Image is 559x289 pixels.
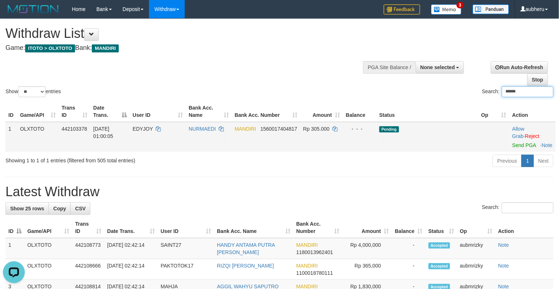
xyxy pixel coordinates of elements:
[457,259,495,280] td: aubmrizky
[93,126,113,139] span: [DATE] 01:00:05
[158,259,214,280] td: PAKTOTOK17
[18,86,46,97] select: Showentries
[429,263,450,269] span: Accepted
[343,101,376,122] th: Balance
[512,142,536,148] a: Send PGA
[92,44,119,52] span: MANDIRI
[495,217,554,238] th: Action
[542,142,553,148] a: Note
[158,217,214,238] th: User ID: activate to sort column ascending
[296,242,318,248] span: MANDIRI
[416,61,464,74] button: None selected
[62,126,87,132] span: 442103378
[5,26,365,41] h1: Withdraw List
[342,217,392,238] th: Amount: activate to sort column ascending
[525,133,540,139] a: Reject
[478,101,509,122] th: Op: activate to sort column ascending
[491,61,548,74] a: Run Auto-Refresh
[421,64,455,70] span: None selected
[5,4,61,15] img: MOTION_logo.png
[3,3,25,25] button: Open LiveChat chat widget
[293,217,342,238] th: Bank Acc. Number: activate to sort column ascending
[5,217,24,238] th: ID: activate to sort column descending
[261,126,297,132] span: Copy 1560017404817 to clipboard
[217,242,275,255] a: HANDY ANTAMA PUTRA [PERSON_NAME]
[53,206,66,211] span: Copy
[10,206,44,211] span: Show 25 rows
[5,101,17,122] th: ID
[5,122,17,152] td: 1
[346,125,374,132] div: - - -
[104,238,158,259] td: [DATE] 02:42:14
[5,154,227,164] div: Showing 1 to 1 of 1 entries (filtered from 505 total entries)
[24,217,72,238] th: Game/API: activate to sort column ascending
[457,238,495,259] td: aubmrizky
[473,4,509,14] img: panduan.png
[502,202,554,213] input: Search:
[482,202,554,213] label: Search:
[5,202,49,215] a: Show 25 rows
[300,101,343,122] th: Amount: activate to sort column ascending
[296,263,318,269] span: MANDIRI
[5,44,365,52] h4: Game: Bank:
[130,101,186,122] th: User ID: activate to sort column ascending
[457,217,495,238] th: Op: activate to sort column ascending
[17,122,59,152] td: OLXTOTO
[104,217,158,238] th: Date Trans.: activate to sort column ascending
[342,238,392,259] td: Rp 4,000,000
[72,217,104,238] th: Trans ID: activate to sort column ascending
[158,238,214,259] td: SAINT27
[509,101,556,122] th: Action
[482,86,554,97] label: Search:
[90,101,130,122] th: Date Trans.: activate to sort column descending
[133,126,153,132] span: EDYJOY
[303,126,329,132] span: Rp 305.000
[24,238,72,259] td: OLXTOTO
[502,86,554,97] input: Search:
[498,242,509,248] a: Note
[384,4,420,15] img: Feedback.jpg
[509,122,556,152] td: ·
[72,259,104,280] td: 442108666
[214,217,293,238] th: Bank Acc. Name: activate to sort column ascending
[392,259,426,280] td: -
[533,155,554,167] a: Next
[72,238,104,259] td: 442108773
[24,259,72,280] td: OLXTOTO
[426,217,457,238] th: Status: activate to sort column ascending
[59,101,90,122] th: Trans ID: activate to sort column ascending
[512,126,525,139] span: ·
[232,101,300,122] th: Bank Acc. Number: activate to sort column ascending
[392,238,426,259] td: -
[5,238,24,259] td: 1
[527,74,548,86] a: Stop
[70,202,90,215] a: CSV
[75,206,86,211] span: CSV
[235,126,256,132] span: MANDIRI
[363,61,415,74] div: PGA Site Balance /
[217,263,274,269] a: RIZQI [PERSON_NAME]
[376,101,478,122] th: Status
[342,259,392,280] td: Rp 365,000
[5,185,554,199] h1: Latest Withdraw
[392,217,426,238] th: Balance: activate to sort column ascending
[296,270,333,276] span: Copy 1100018780111 to clipboard
[493,155,522,167] a: Previous
[498,263,509,269] a: Note
[5,86,61,97] label: Show entries
[189,126,216,132] a: NURMAEDI
[431,4,462,15] img: Button%20Memo.svg
[512,126,524,139] a: Allow Grab
[379,126,399,132] span: Pending
[104,259,158,280] td: [DATE] 02:42:14
[48,202,71,215] a: Copy
[521,155,534,167] a: 1
[296,249,333,255] span: Copy 1180013962401 to clipboard
[25,44,75,52] span: ITOTO > OLXTOTO
[186,101,232,122] th: Bank Acc. Name: activate to sort column ascending
[429,242,450,249] span: Accepted
[17,101,59,122] th: Game/API: activate to sort column ascending
[457,2,464,8] span: 3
